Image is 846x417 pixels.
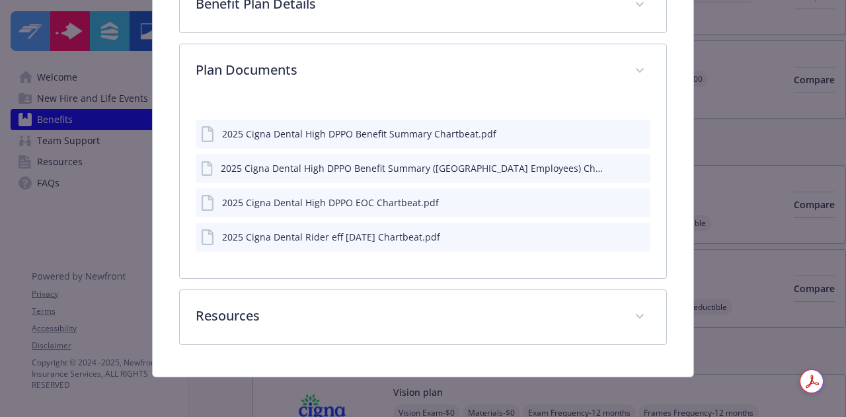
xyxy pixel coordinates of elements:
button: preview file [633,127,645,141]
button: preview file [633,161,645,175]
div: Resources [180,290,666,344]
div: 2025 Cigna Dental High DPPO EOC Chartbeat.pdf [222,196,439,209]
p: Resources [196,306,618,326]
div: 2025 Cigna Dental High DPPO Benefit Summary Chartbeat.pdf [222,127,496,141]
button: download file [612,230,623,244]
div: 2025 Cigna Dental Rider eff [DATE] Chartbeat.pdf [222,230,440,244]
button: preview file [633,230,645,244]
div: 2025 Cigna Dental High DPPO Benefit Summary ([GEOGRAPHIC_DATA] Employees) Chartbeat.pdf [221,161,606,175]
button: download file [612,161,623,175]
p: Plan Documents [196,60,618,80]
div: Plan Documents [180,44,666,98]
button: download file [612,127,623,141]
div: Plan Documents [180,98,666,278]
button: preview file [633,196,645,209]
button: download file [612,196,623,209]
